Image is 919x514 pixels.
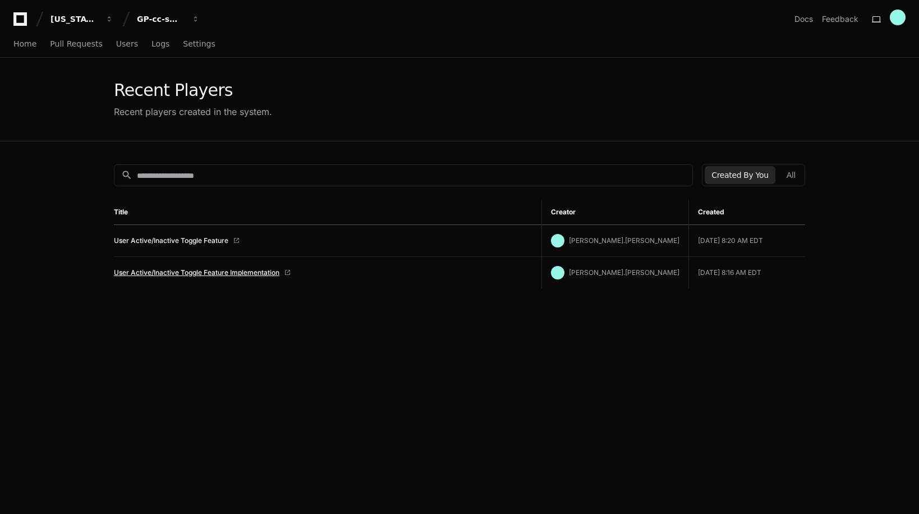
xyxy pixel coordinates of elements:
[116,31,138,57] a: Users
[183,40,215,47] span: Settings
[822,13,858,25] button: Feedback
[116,40,138,47] span: Users
[137,13,185,25] div: GP-cc-sml-apps
[114,105,272,118] div: Recent players created in the system.
[132,9,204,29] button: GP-cc-sml-apps
[151,31,169,57] a: Logs
[114,268,279,277] a: User Active/Inactive Toggle Feature Implementation
[688,225,805,257] td: [DATE] 8:20 AM EDT
[151,40,169,47] span: Logs
[114,200,541,225] th: Title
[541,200,688,225] th: Creator
[46,9,118,29] button: [US_STATE] Pacific
[183,31,215,57] a: Settings
[13,40,36,47] span: Home
[114,236,228,245] a: User Active/Inactive Toggle Feature
[780,166,802,184] button: All
[794,13,813,25] a: Docs
[121,169,132,181] mat-icon: search
[50,13,99,25] div: [US_STATE] Pacific
[114,80,272,100] div: Recent Players
[688,257,805,289] td: [DATE] 8:16 AM EDT
[569,268,679,277] span: [PERSON_NAME].[PERSON_NAME]
[705,166,775,184] button: Created By You
[50,31,102,57] a: Pull Requests
[569,236,679,245] span: [PERSON_NAME].[PERSON_NAME]
[688,200,805,225] th: Created
[13,31,36,57] a: Home
[50,40,102,47] span: Pull Requests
